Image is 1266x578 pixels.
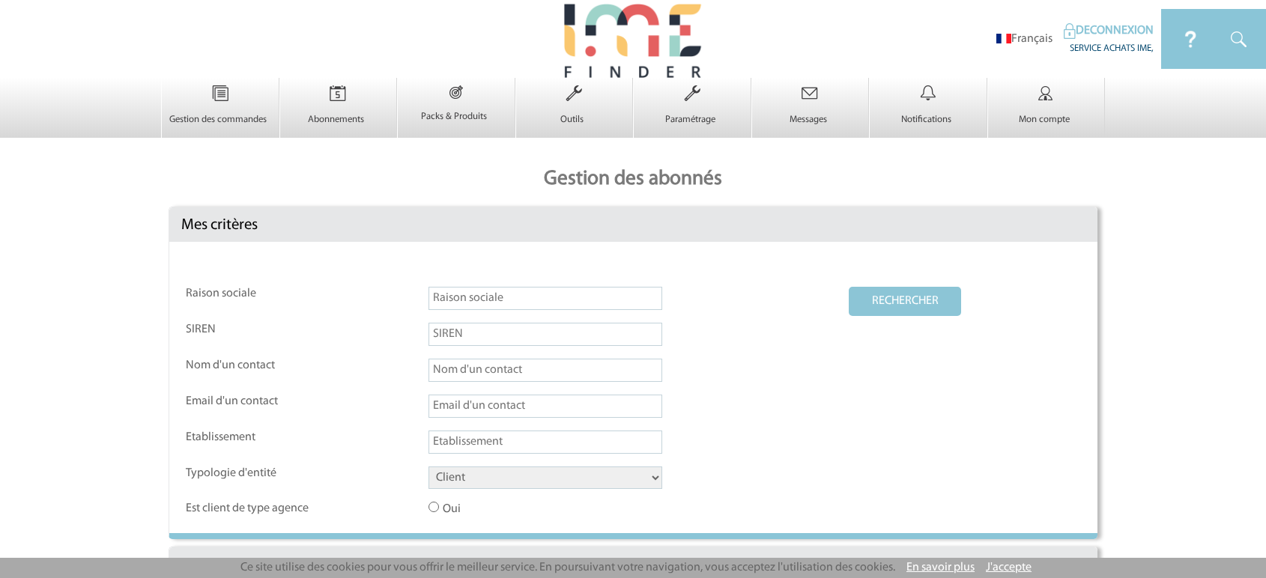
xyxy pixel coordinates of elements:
a: Mon compte [988,100,1105,126]
img: Mon compte [1015,78,1076,109]
a: DECONNEXION [1064,25,1154,37]
p: Abonnements [280,114,393,126]
img: Packs & Produits [427,78,485,106]
img: Outils [543,78,605,109]
label: Oui [428,502,563,517]
label: SIREN [186,323,321,337]
span: Ce site utilise des cookies pour vous offrir le meilleur service. En poursuivant votre navigation... [240,562,895,574]
img: IDEAL Meetings & Events [1161,9,1220,69]
a: Abonnements [280,100,397,126]
a: Messages [752,100,869,126]
p: Messages [752,114,865,126]
div: Mes critères [169,207,1097,242]
img: IDEAL Meetings & Events [1220,9,1266,69]
label: Typologie d'entité [186,466,321,481]
p: Gestion des abonnés [161,153,1105,207]
a: J'accepte [986,562,1032,574]
img: Messages [779,78,841,109]
input: Raison sociale [428,287,662,310]
p: Gestion des commandes [162,114,275,126]
img: Abonnements [307,78,369,109]
p: Notifications [870,114,983,126]
input: Etablissement [428,431,662,454]
li: Français [996,32,1053,46]
p: Outils [516,114,629,126]
p: Paramétrage [634,114,747,126]
label: Raison sociale [186,287,321,301]
a: Paramétrage [634,100,751,126]
img: Notifications [897,78,959,109]
a: Packs & Produits [398,97,515,123]
a: Outils [516,100,633,126]
img: Paramétrage [661,78,723,109]
div: SERVICE ACHATS IME, [1064,39,1154,55]
img: fr [996,34,1011,43]
a: En savoir plus [906,562,975,574]
img: IDEAL Meetings & Events [1064,23,1076,39]
img: Gestion des commandes [190,78,251,109]
p: Packs & Produits [398,111,511,123]
button: RECHERCHER [849,287,961,316]
label: Nom d'un contact [186,359,321,373]
input: SIREN [428,323,662,346]
input: Nom d'un contact [428,359,662,382]
label: Etablissement [186,431,321,445]
p: Mon compte [988,114,1101,126]
a: Notifications [870,100,987,126]
a: Gestion des commandes [162,100,279,126]
label: Email d'un contact [186,395,321,409]
input: Email d'un contact [428,395,662,418]
label: Est client de type agence [186,502,321,516]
